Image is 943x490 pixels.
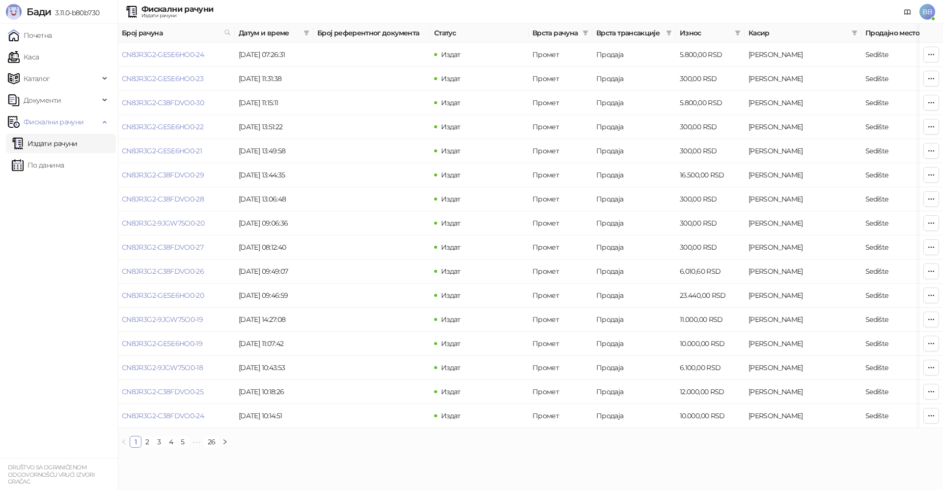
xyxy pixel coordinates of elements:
[24,69,50,88] span: Каталог
[745,308,861,332] td: Bilja Bilja
[177,436,189,448] li: 5
[235,235,313,259] td: [DATE] 08:12:40
[745,43,861,67] td: Bilja Bilja
[532,28,579,38] span: Врста рачуна
[122,243,203,252] a: CN8JR3G2-C38FDVO0-27
[118,259,235,284] td: CN8JR3G2-C38FDVO0-26
[441,146,461,155] span: Издат
[441,74,461,83] span: Издат
[189,436,204,448] li: Следећих 5 Страна
[166,436,176,447] a: 4
[441,50,461,59] span: Издат
[592,115,676,139] td: Продаја
[528,139,592,163] td: Промет
[122,98,204,107] a: CN8JR3G2-C38FDVO0-30
[118,380,235,404] td: CN8JR3G2-C38FDVO0-25
[122,171,204,179] a: CN8JR3G2-C38FDVO0-29
[235,332,313,356] td: [DATE] 11:07:42
[235,67,313,91] td: [DATE] 11:31:38
[430,24,528,43] th: Статус
[592,91,676,115] td: Продаја
[302,26,311,40] span: filter
[122,74,203,83] a: CN8JR3G2-GESE6HO0-23
[118,436,130,448] li: Претходна страна
[441,243,461,252] span: Издат
[676,235,745,259] td: 300,00 RSD
[122,411,204,420] a: CN8JR3G2-C38FDVO0-24
[528,91,592,115] td: Промет
[118,91,235,115] td: CN8JR3G2-C38FDVO0-30
[122,28,220,38] span: Број рачуна
[235,187,313,211] td: [DATE] 13:06:48
[24,90,61,110] span: Документи
[745,404,861,428] td: Bilja Bilja
[676,332,745,356] td: 10.000,00 RSD
[122,315,203,324] a: CN8JR3G2-9JGW75O0-19
[122,267,204,276] a: CN8JR3G2-C38FDVO0-26
[592,43,676,67] td: Продаја
[122,339,202,348] a: CN8JR3G2-GESE6HO0-19
[582,30,588,36] span: filter
[177,436,188,447] a: 5
[235,284,313,308] td: [DATE] 09:46:59
[235,356,313,380] td: [DATE] 10:43:53
[745,284,861,308] td: Bilja Bilja
[592,211,676,235] td: Продаја
[235,163,313,187] td: [DATE] 13:44:35
[118,356,235,380] td: CN8JR3G2-9JGW75O0-18
[900,4,915,20] a: Документација
[441,195,461,203] span: Издат
[676,259,745,284] td: 6.010,60 RSD
[122,363,203,372] a: CN8JR3G2-9JGW75O0-18
[592,187,676,211] td: Продаја
[141,13,213,18] div: Издати рачуни
[441,98,461,107] span: Издат
[122,122,203,131] a: CN8JR3G2-GESE6HO0-22
[852,30,858,36] span: filter
[441,171,461,179] span: Издат
[745,356,861,380] td: Bilja Bilja
[745,380,861,404] td: Bilja Bilja
[441,267,461,276] span: Издат
[592,163,676,187] td: Продаја
[745,91,861,115] td: Bilja Bilja
[441,315,461,324] span: Издат
[118,308,235,332] td: CN8JR3G2-9JGW75O0-19
[153,436,165,448] li: 3
[850,26,860,40] span: filter
[676,115,745,139] td: 300,00 RSD
[118,115,235,139] td: CN8JR3G2-GESE6HO0-22
[592,259,676,284] td: Продаја
[24,112,83,132] span: Фискални рачуни
[118,332,235,356] td: CN8JR3G2-GESE6HO0-19
[118,235,235,259] td: CN8JR3G2-C38FDVO0-27
[592,332,676,356] td: Продаја
[528,163,592,187] td: Промет
[235,404,313,428] td: [DATE] 10:14:51
[27,6,51,18] span: Бади
[676,284,745,308] td: 23.440,00 RSD
[8,26,52,45] a: Почетна
[304,30,309,36] span: filter
[122,195,204,203] a: CN8JR3G2-C38FDVO0-28
[528,115,592,139] td: Промет
[8,47,39,67] a: Каса
[528,43,592,67] td: Промет
[528,67,592,91] td: Промет
[154,436,165,447] a: 3
[235,91,313,115] td: [DATE] 11:15:11
[441,291,461,300] span: Издат
[313,24,430,43] th: Број референтног документа
[592,235,676,259] td: Продаја
[666,30,672,36] span: filter
[676,308,745,332] td: 11.000,00 RSD
[142,436,153,447] a: 2
[222,439,228,445] span: right
[219,436,231,448] button: right
[12,155,64,175] a: По данима
[118,67,235,91] td: CN8JR3G2-GESE6HO0-23
[118,163,235,187] td: CN8JR3G2-C38FDVO0-29
[676,211,745,235] td: 300,00 RSD
[596,28,662,38] span: Врста трансакције
[441,387,461,396] span: Издат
